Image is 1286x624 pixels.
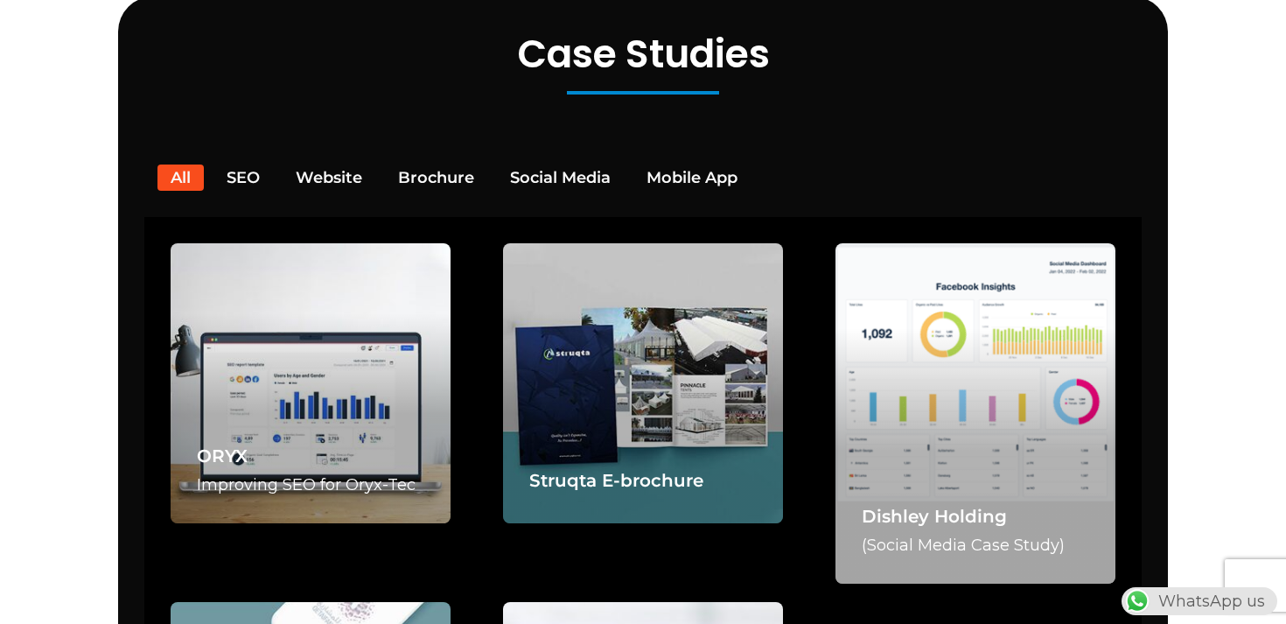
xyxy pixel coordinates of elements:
[862,533,1065,557] p: (Social Media Case Study)
[529,470,703,491] a: Struqta E-brochure
[197,473,416,497] p: Improving SEO for Oryx-Tec
[1122,587,1277,615] div: WhatsApp us
[1122,592,1277,611] a: WhatsAppWhatsApp us
[157,165,204,191] button: All
[1123,587,1151,615] img: WhatsApp
[197,445,248,466] a: ORYX
[213,165,273,191] button: SEO
[283,165,375,191] button: Website
[136,32,1150,78] h2: Case Studies
[385,165,487,191] button: Brochure
[497,165,624,191] button: Social Media
[633,165,751,191] button: Mobile App
[862,506,1007,527] a: Dishley Holding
